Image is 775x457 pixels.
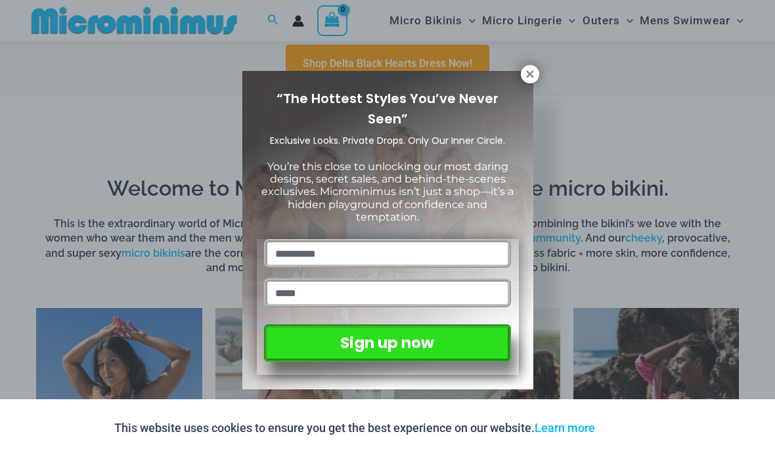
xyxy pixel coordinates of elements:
[114,418,595,438] p: This website uses cookies to ensure you get the best experience on our website.
[535,421,595,435] a: Learn more
[261,160,514,223] span: You’re this close to unlocking our most daring designs, secret sales, and behind-the-scenes exclu...
[270,134,505,147] span: Exclusive Looks. Private Drops. Only Our Inner Circle.
[277,89,498,128] span: “The Hottest Styles You’ve Never Seen”
[605,412,661,444] button: Accept
[521,65,539,83] button: Close
[264,324,510,362] button: Sign up now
